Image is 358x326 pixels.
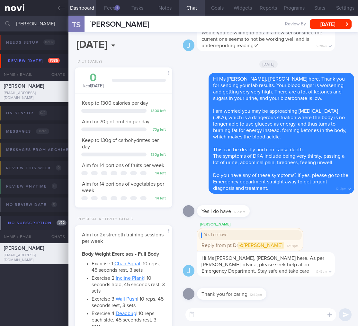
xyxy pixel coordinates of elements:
[89,21,149,28] span: [PERSON_NAME]
[82,232,164,244] span: Aim for 2x strength training sessions per week
[213,154,345,165] span: The symptoms of DKA include being very thirsty, passing a lot of urine, abdominal pain, tiredness...
[150,171,166,176] div: 14 left
[48,58,60,63] span: 1 / 385
[201,292,247,297] span: Thank you for caring
[150,196,166,201] div: 14 left
[51,202,57,207] span: 0
[197,221,322,228] div: [PERSON_NAME]
[336,185,346,191] span: 12:13pm
[36,128,49,134] span: 0 / 269
[4,253,65,263] div: [EMAIL_ADDRESS][DOMAIN_NAME]
[250,291,262,297] span: 12:52pm
[201,242,284,249] span: Reply from pt Dr
[201,30,322,48] span: Would you be willing to obtain a new sensor since the current one seems to not be working well an...
[287,242,299,248] span: 12:39pm
[92,259,165,273] li: Exercise 1: | 10 reps, 45 seconds rest, 3 sets
[6,57,61,65] div: Review [DATE]
[116,311,136,316] a: Deadbug
[317,42,327,48] span: 9:20am
[92,294,165,309] li: Exercise 3: | 10 reps, 45 seconds rest, 3 sets
[52,183,57,189] span: 0
[4,200,58,209] div: No review date
[39,110,47,116] span: 0 / 2
[116,296,137,302] a: Wall Push
[213,147,304,152] span: This can be deadly and can cause death.
[213,76,345,101] span: Hi Ms [PERSON_NAME], [PERSON_NAME] here. Thank you for sending your lab results. Your blood sugar...
[285,22,306,27] span: Review By
[316,268,327,274] span: 12:45pm
[4,91,65,101] div: [EMAIL_ADDRESS][DOMAIN_NAME]
[4,182,59,191] div: Review anytime
[75,217,133,222] div: Physical Activity Goals
[92,273,165,294] li: Exercise 2: | 10 seconds hold, 45 seconds rest, 3 sets
[82,251,159,257] strong: Body Weight Exercises - Full Body
[310,19,352,29] button: [DATE]
[4,127,51,136] div: Messages
[56,165,61,171] span: 0
[4,84,44,89] span: [PERSON_NAME]
[43,40,55,45] span: 0 / 107
[238,242,284,249] span: @[PERSON_NAME]
[81,72,105,84] div: 0
[82,101,148,106] span: Keep to 1300 calories per day
[213,109,346,139] span: I am worried you may be approaching [MEDICAL_DATA] (DKA), which is a dangerous situation where th...
[4,246,44,251] span: [PERSON_NAME]
[43,68,68,81] div: Chats
[150,153,166,157] div: 130 g left
[82,119,149,124] span: Aim for 70g of protein per day
[201,233,299,238] div: Yes I do have
[4,164,63,172] div: Review this week
[150,128,166,132] div: 70 g left
[234,208,245,214] span: 12:23pm
[116,276,144,281] a: Incline Plank
[213,173,348,191] span: Do you have any of these symptoms? If yes, please go to the Emergency department straight away to...
[43,230,68,243] div: Chats
[82,163,164,168] span: Aim for 14 portions of fruits per week
[82,138,159,149] span: Keep to 130g of carbohydrates per day
[4,109,49,118] div: On sensor
[64,12,88,37] div: TS
[114,261,140,266] a: Chair Squat
[114,5,120,11] div: 1
[201,209,231,214] span: Yes I do have
[259,60,278,68] span: [DATE]
[183,40,194,51] div: J
[82,181,164,193] span: Aim for 14 portions of vegetables per week
[201,256,324,274] span: Hi Ms [PERSON_NAME], [PERSON_NAME] here. As per [PERSON_NAME] advice, please seek help at an Emer...
[75,59,102,64] div: Diet (Daily)
[57,220,67,225] span: 1 / 92
[150,109,166,114] div: 1300 left
[81,72,105,89] div: kcal [DATE]
[4,145,87,154] div: Messages from Archived
[6,219,68,227] div: No subscription
[4,38,57,47] div: Needs setup
[183,265,194,277] div: J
